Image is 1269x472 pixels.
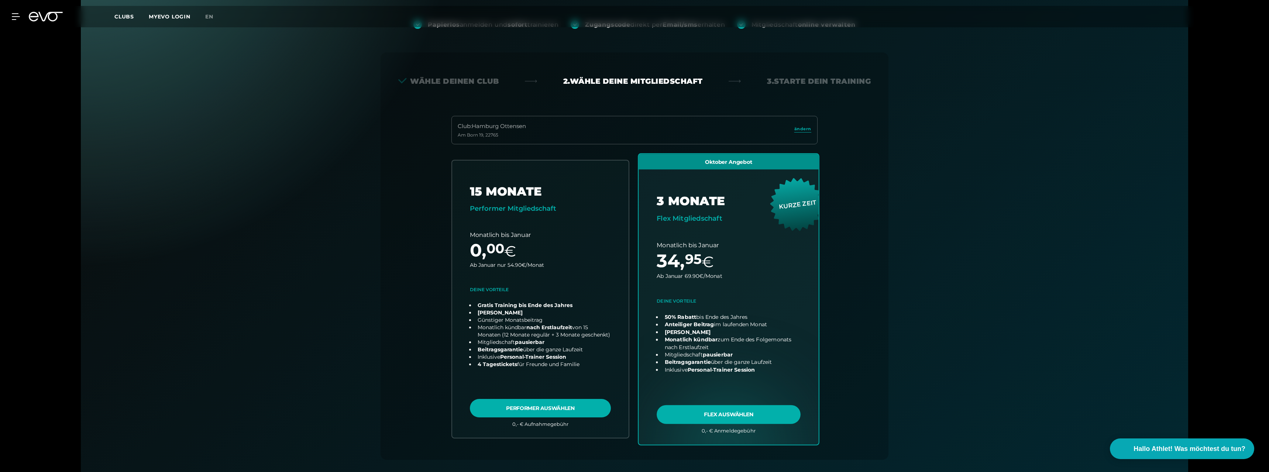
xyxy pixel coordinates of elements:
[114,13,134,20] span: Clubs
[794,126,811,132] span: ändern
[458,122,526,131] div: Club : Hamburg Ottensen
[205,13,213,20] span: en
[452,161,629,438] a: choose plan
[458,132,526,138] div: Am Born 19 , 22765
[563,76,703,86] div: 2. Wähle deine Mitgliedschaft
[1134,444,1245,454] span: Hallo Athlet! Was möchtest du tun?
[398,76,499,86] div: Wähle deinen Club
[149,13,190,20] a: MYEVO LOGIN
[794,126,811,134] a: ändern
[639,154,819,444] a: choose plan
[767,76,871,86] div: 3. Starte dein Training
[1110,438,1254,459] button: Hallo Athlet! Was möchtest du tun?
[205,13,222,21] a: en
[114,13,149,20] a: Clubs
